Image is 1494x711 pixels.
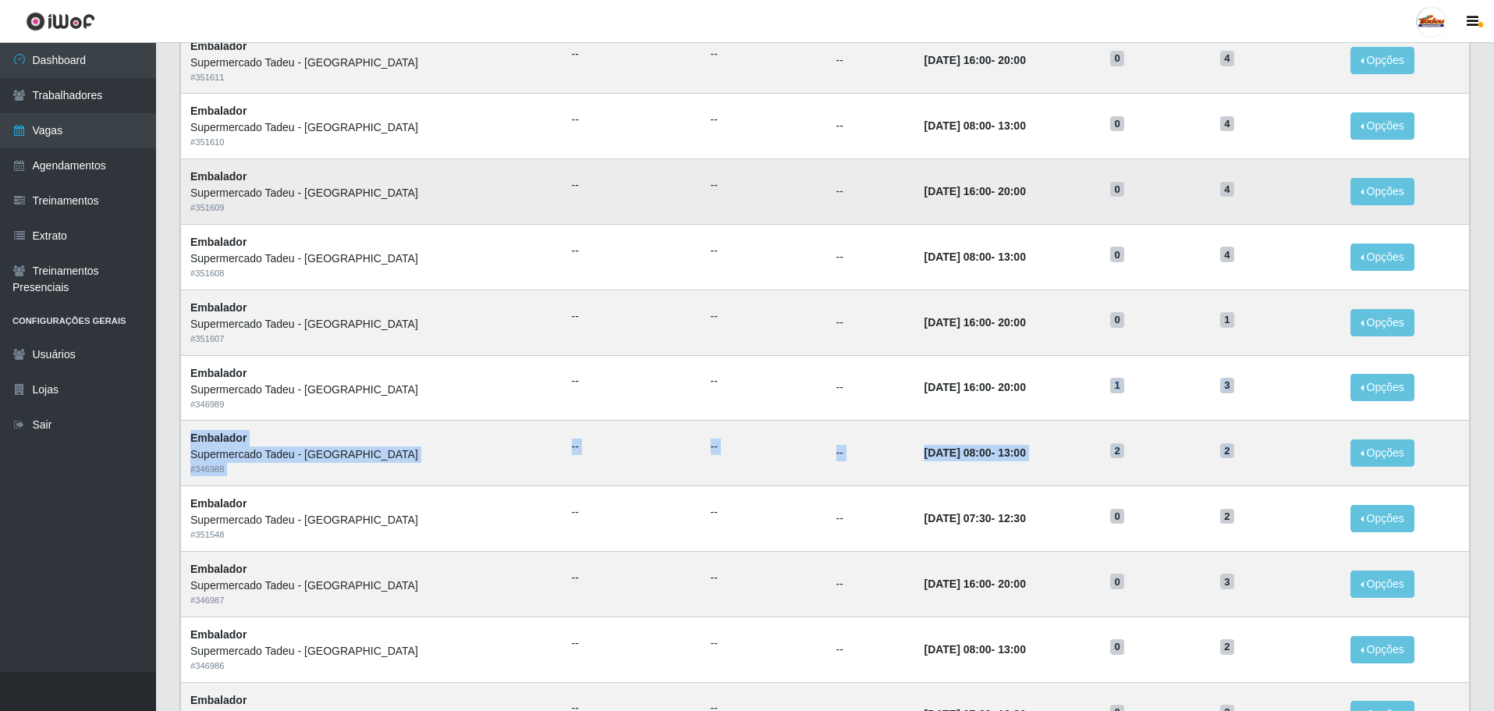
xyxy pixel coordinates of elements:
[998,512,1026,524] time: 12:30
[1220,509,1234,524] span: 2
[1220,574,1234,589] span: 3
[711,112,818,128] ul: --
[998,316,1026,329] time: 20:00
[924,446,991,459] time: [DATE] 08:00
[1220,639,1234,655] span: 2
[924,185,991,197] time: [DATE] 16:00
[827,617,915,682] td: --
[190,236,247,248] strong: Embalador
[924,54,991,66] time: [DATE] 16:00
[190,251,553,267] div: Supermercado Tadeu - [GEOGRAPHIC_DATA]
[924,119,991,132] time: [DATE] 08:00
[1220,443,1234,459] span: 2
[1220,182,1234,197] span: 4
[1110,639,1124,655] span: 0
[572,308,692,325] ul: --
[190,170,247,183] strong: Embalador
[924,643,1025,656] strong: -
[924,643,991,656] time: [DATE] 08:00
[190,512,553,528] div: Supermercado Tadeu - [GEOGRAPHIC_DATA]
[190,119,553,136] div: Supermercado Tadeu - [GEOGRAPHIC_DATA]
[998,643,1026,656] time: 13:00
[572,504,692,521] ul: --
[1110,116,1124,132] span: 0
[1350,244,1414,271] button: Opções
[572,177,692,194] ul: --
[711,46,818,62] ul: --
[190,382,553,398] div: Supermercado Tadeu - [GEOGRAPHIC_DATA]
[998,119,1026,132] time: 13:00
[827,421,915,486] td: --
[998,446,1026,459] time: 13:00
[1350,309,1414,336] button: Opções
[190,301,247,314] strong: Embalador
[924,251,991,263] time: [DATE] 08:00
[711,177,818,194] ul: --
[711,570,818,586] ul: --
[711,504,818,521] ul: --
[827,28,915,94] td: --
[190,71,553,84] div: # 351611
[827,551,915,617] td: --
[711,243,818,259] ul: --
[1350,505,1414,532] button: Opções
[190,332,553,346] div: # 351607
[190,316,553,332] div: Supermercado Tadeu - [GEOGRAPHIC_DATA]
[1110,182,1124,197] span: 0
[190,594,553,607] div: # 346987
[190,563,247,575] strong: Embalador
[924,446,1025,459] strong: -
[924,251,1025,263] strong: -
[827,224,915,290] td: --
[924,316,991,329] time: [DATE] 16:00
[1350,636,1414,663] button: Opções
[190,432,247,444] strong: Embalador
[1220,247,1234,262] span: 4
[1110,247,1124,262] span: 0
[1350,439,1414,467] button: Opções
[924,512,991,524] time: [DATE] 07:30
[572,243,692,259] ul: --
[924,578,1025,590] strong: -
[924,578,991,590] time: [DATE] 16:00
[827,94,915,159] td: --
[1350,178,1414,205] button: Opções
[190,528,553,542] div: # 351548
[1110,509,1124,524] span: 0
[572,570,692,586] ul: --
[190,185,553,201] div: Supermercado Tadeu - [GEOGRAPHIC_DATA]
[1220,51,1234,66] span: 4
[190,201,553,215] div: # 351609
[711,308,818,325] ul: --
[1350,112,1414,140] button: Opções
[1110,312,1124,328] span: 0
[190,578,553,594] div: Supermercado Tadeu - [GEOGRAPHIC_DATA]
[190,628,247,641] strong: Embalador
[190,659,553,673] div: # 346986
[190,267,553,280] div: # 351608
[711,373,818,389] ul: --
[190,55,553,71] div: Supermercado Tadeu - [GEOGRAPHIC_DATA]
[572,46,692,62] ul: --
[1350,374,1414,401] button: Opções
[190,40,247,52] strong: Embalador
[998,185,1026,197] time: 20:00
[1350,571,1414,598] button: Opções
[924,54,1025,66] strong: -
[190,497,247,510] strong: Embalador
[924,316,1025,329] strong: -
[26,12,95,31] img: CoreUI Logo
[190,446,553,463] div: Supermercado Tadeu - [GEOGRAPHIC_DATA]
[924,185,1025,197] strong: -
[1220,116,1234,132] span: 4
[998,251,1026,263] time: 13:00
[572,112,692,128] ul: --
[827,159,915,225] td: --
[711,439,818,455] ul: --
[572,373,692,389] ul: --
[572,635,692,652] ul: --
[924,381,991,393] time: [DATE] 16:00
[190,398,553,411] div: # 346989
[1110,443,1124,459] span: 2
[190,105,247,117] strong: Embalador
